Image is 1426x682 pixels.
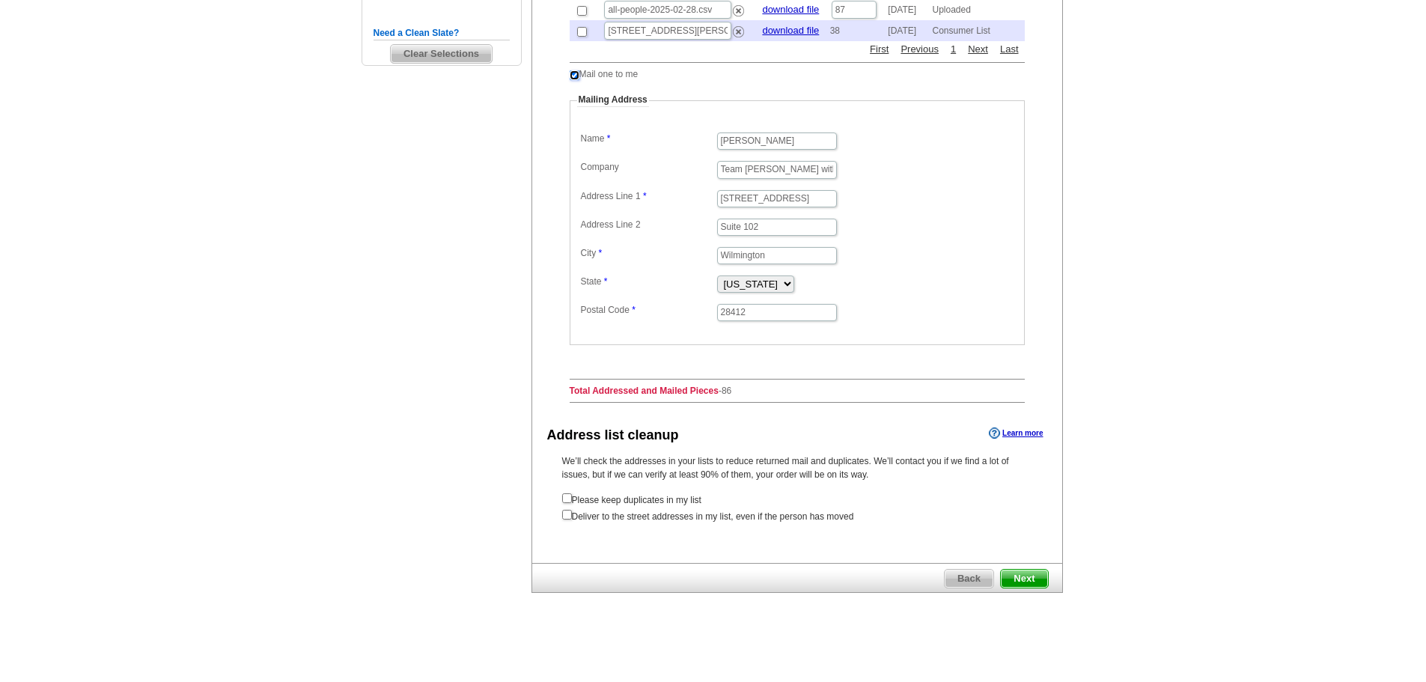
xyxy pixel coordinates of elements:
[581,133,716,145] label: Name
[733,5,744,16] img: delete.png
[733,22,744,34] a: Remove this list
[733,1,744,13] a: Remove this list
[581,190,716,203] label: Address Line 1
[830,20,881,41] td: 38
[391,45,492,63] span: Clear Selections
[374,26,510,40] h5: Need a Clean Slate?
[1001,570,1047,588] span: Next
[562,490,1032,523] form: Please keep duplicates in my list Deliver to the street addresses in my list, even if the person ...
[562,454,1032,481] p: We’ll check the addresses in your lists to reduce returned mail and duplicates. We’ll contact you...
[947,42,960,56] a: 1
[581,304,716,317] label: Postal Code
[581,219,716,231] label: Address Line 2
[547,426,679,445] div: Address list cleanup
[989,427,1043,439] a: Learn more
[996,42,1023,56] a: Last
[866,42,892,56] a: First
[733,26,744,37] img: delete.png
[880,20,932,41] td: [DATE]
[762,25,819,36] a: download file
[581,247,716,260] label: City
[581,275,716,288] label: State
[570,386,719,396] strong: Total Addressed and Mailed Pieces
[1127,334,1426,682] iframe: LiveChat chat widget
[577,94,649,107] legend: Mailing Address
[581,161,716,174] label: Company
[579,67,639,81] td: Mail one to me
[945,570,993,588] span: Back
[897,42,942,56] a: Previous
[933,20,1025,41] td: Consumer List
[762,4,819,15] a: download file
[944,569,994,588] a: Back
[722,386,731,396] span: 86
[964,42,992,56] a: Next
